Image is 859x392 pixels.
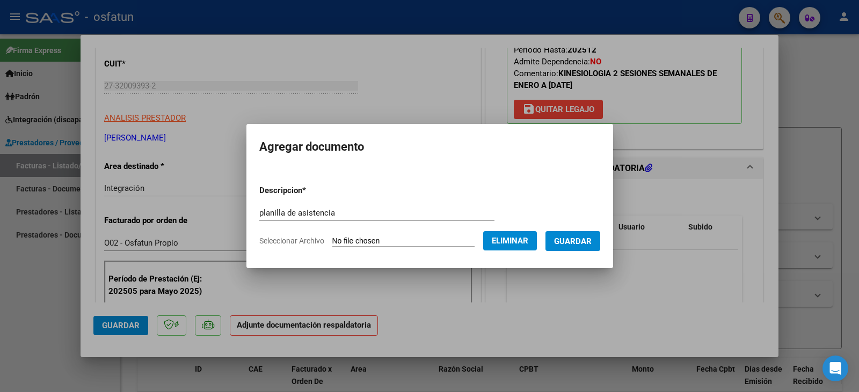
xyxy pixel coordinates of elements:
span: Eliminar [492,236,528,246]
p: Descripcion [259,184,362,197]
button: Eliminar [483,231,537,250]
h2: Agregar documento [259,137,600,157]
button: Guardar [545,231,600,251]
span: Guardar [554,236,592,246]
span: Seleccionar Archivo [259,236,324,245]
div: Open Intercom Messenger [822,356,848,381]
